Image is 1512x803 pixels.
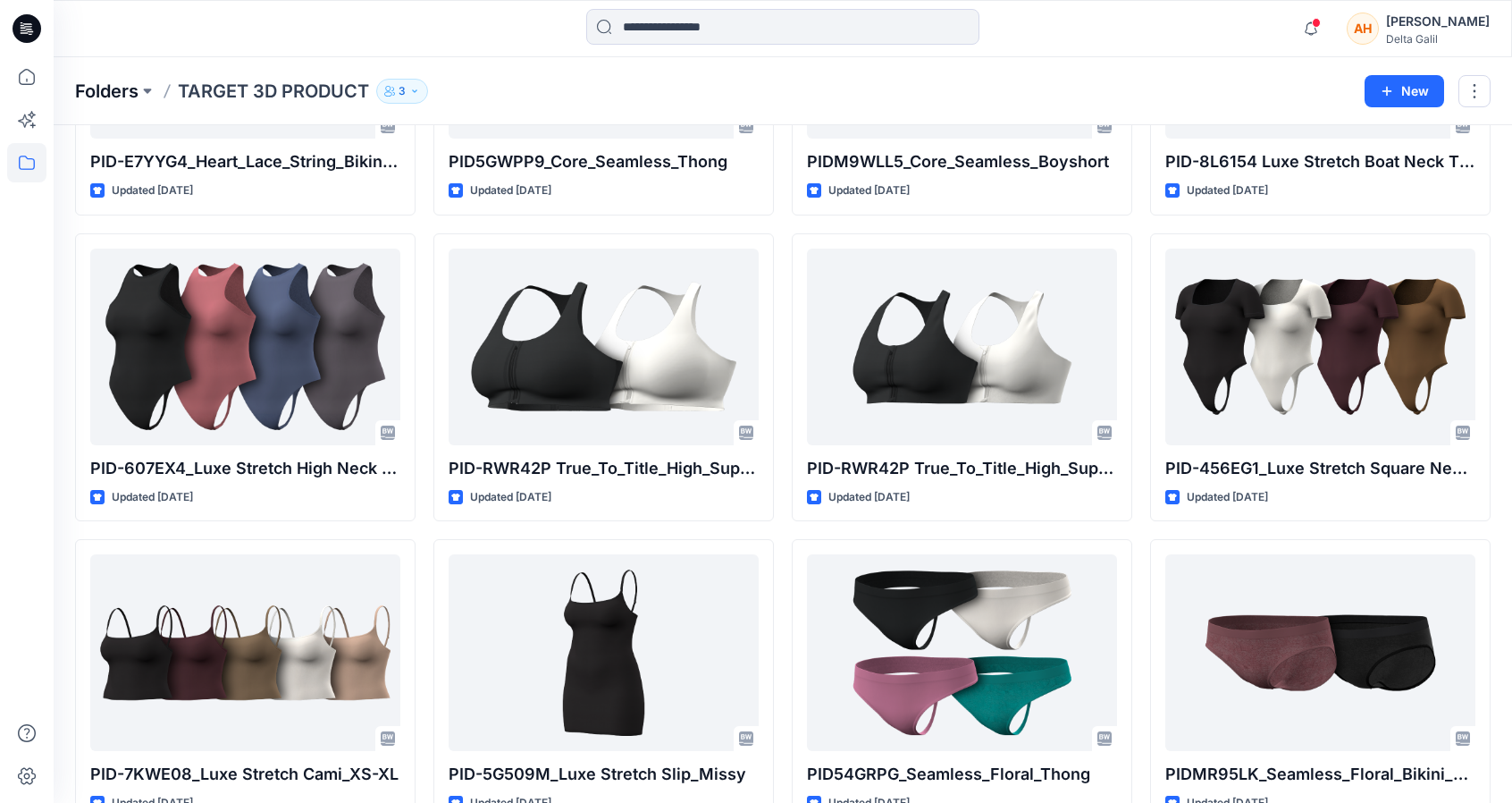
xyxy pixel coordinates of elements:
[399,81,406,101] p: 3
[449,149,759,174] p: PID5GWPP9_Core_Seamless_Thong
[1187,182,1268,200] p: Updated [DATE]
[1386,11,1490,32] div: [PERSON_NAME]
[1187,488,1268,507] p: Updated [DATE]
[449,456,759,481] p: PID-RWR42P True_To_Title_High_Support_Sports_Bra_Front_Zip_PLUS
[470,488,551,507] p: Updated [DATE]
[1165,249,1475,445] a: PID-456EG1_Luxe Stretch Square Neck T-Shirt Thong Bodysuit_XS-XXL
[470,182,551,200] p: Updated [DATE]
[1165,762,1475,787] p: PIDMR95LK_Seamless_Floral_Bikini_MISSY
[90,456,400,481] p: PID-607EX4_Luxe Stretch High Neck Thong Bodysuit - XS-XL (2)
[90,762,400,787] p: PID-7KWE08_Luxe Stretch Cami_XS-XL
[807,249,1117,445] a: PID-RWR42P True_To_Title_High_Support_Sports_Bra_Front_Zip_MISSY
[807,149,1117,174] p: PIDM9WLL5_Core_Seamless_Boyshort
[449,554,759,751] a: PID-5G509M_Luxe Stretch Slip_Missy
[112,488,193,507] p: Updated [DATE]
[807,554,1117,751] a: PID54GRPG_Seamless_Floral_Thong
[828,182,910,200] p: Updated [DATE]
[90,554,400,751] a: PID-7KWE08_Luxe Stretch Cami_XS-XL
[376,79,428,104] button: 3
[90,249,400,445] a: PID-607EX4_Luxe Stretch High Neck Thong Bodysuit - XS-XL (2)
[449,762,759,787] p: PID-5G509M_Luxe Stretch Slip_Missy
[828,488,910,507] p: Updated [DATE]
[1165,456,1475,481] p: PID-456EG1_Luxe Stretch Square Neck T-Shirt Thong Bodysuit_XS-XXL
[1347,13,1379,45] div: AH
[1386,32,1490,46] div: Delta Galil
[75,79,139,104] a: Folders
[112,182,193,200] p: Updated [DATE]
[1165,149,1475,174] p: PID-8L6154 Luxe Stretch Boat Neck Thong Bodysuit - PLUS
[1365,75,1444,107] button: New
[807,456,1117,481] p: PID-RWR42P True_To_Title_High_Support_Sports_Bra_Front_Zip_MISSY
[178,79,369,104] p: TARGET 3D PRODUCT
[449,249,759,445] a: PID-RWR42P True_To_Title_High_Support_Sports_Bra_Front_Zip_PLUS
[90,149,400,174] p: PID-E7YYG4_Heart_Lace_String_Bikini_Missy
[807,762,1117,787] p: PID54GRPG_Seamless_Floral_Thong
[1165,554,1475,751] a: PIDMR95LK_Seamless_Floral_Bikini_MISSY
